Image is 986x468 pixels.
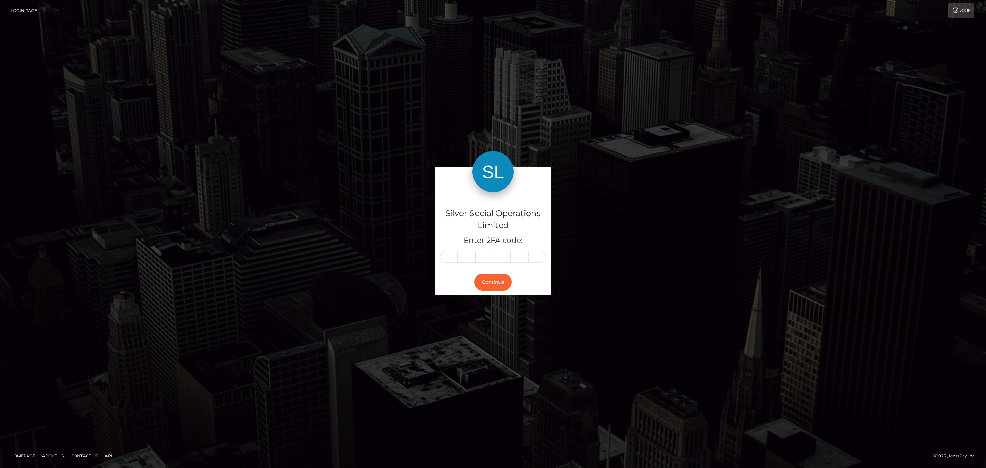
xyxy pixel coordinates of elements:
a: Homepage [8,451,38,461]
a: API [102,451,115,461]
a: Login Page [11,3,37,18]
img: Silver Social Operations Limited [472,151,514,192]
button: Continue [474,274,512,291]
h5: Enter 2FA code: [440,235,546,246]
div: © 2025 , MassPay Inc. [933,452,981,460]
a: About Us [39,451,66,461]
a: Contact Us [68,451,101,461]
h4: Silver Social Operations Limited [440,208,546,232]
a: Login [948,3,974,18]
